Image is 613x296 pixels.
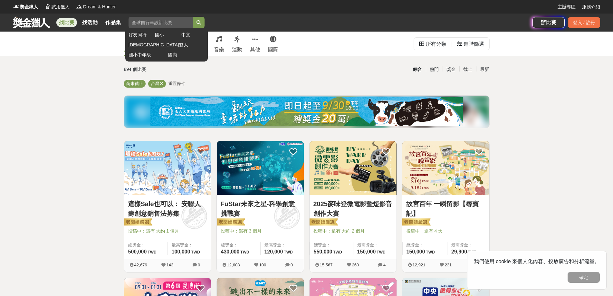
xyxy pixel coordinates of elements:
img: Cover Image [310,141,397,195]
span: TWD [426,250,435,254]
img: 老闆娘嚴選 [123,218,152,227]
span: 12,921 [413,263,426,267]
div: 獎金 [443,64,459,75]
span: 0 [198,263,200,267]
span: 100 [259,263,266,267]
img: Cover Image [402,141,489,195]
span: 投稿中：還有 大約 2 個月 [313,228,393,234]
span: 120,000 [264,249,283,254]
span: 0 [291,263,293,267]
div: 國際 [268,46,278,53]
img: ea6d37ea-8c75-4c97-b408-685919e50f13.jpg [150,97,463,126]
a: 故宮百年 一瞬留影【尋寶記】 [406,199,485,218]
a: 音樂 [214,32,224,56]
span: 143 [167,263,174,267]
span: 42,676 [134,263,147,267]
span: 總獎金： [407,242,443,248]
a: 國內 [168,52,205,58]
span: 最高獎金： [264,242,300,248]
span: 15,567 [320,263,333,267]
span: 我們使用 cookie 來個人化內容、投放廣告和分析流量。 [474,259,600,264]
a: Logo獎金獵人 [13,4,38,10]
a: 國際 [268,32,278,56]
span: TWD [284,250,292,254]
a: 辦比賽 [532,17,565,28]
span: TWD [468,250,477,254]
span: TWD [240,250,249,254]
span: 550,000 [314,249,332,254]
img: Logo [76,3,82,10]
a: 作品集 [103,18,123,27]
a: 2025麥味登微電影暨短影音創作大賽 [313,199,393,218]
a: 國小中年級 [129,52,165,58]
span: 重置條件 [168,81,185,86]
img: 老闆娘嚴選 [308,218,338,227]
a: [DEMOGRAPHIC_DATA]雙人 [129,42,205,48]
img: Cover Image [217,141,304,195]
span: 4 [383,263,386,267]
a: 國小 [155,32,178,38]
span: 試用獵人 [52,4,70,10]
img: 老闆娘嚴選 [216,218,245,227]
a: 全部 [124,32,134,56]
span: 最高獎金： [172,242,207,248]
span: TWD [333,250,342,254]
a: 主辦專區 [558,4,576,10]
img: Cover Image [124,141,211,195]
div: 登入 / 註冊 [568,17,600,28]
a: 好友同行 [129,32,152,38]
a: 找活動 [80,18,100,27]
span: 總獎金： [128,242,164,248]
span: 12,608 [227,263,240,267]
div: 綜合 [409,64,426,75]
span: 430,000 [221,249,240,254]
a: FuStar未來之星-科學創意挑戰賽 [221,199,300,218]
span: TWD [377,250,385,254]
div: 894 個比賽 [124,64,245,75]
div: 運動 [232,46,242,53]
span: 投稿中：還有 大約 1 個月 [128,228,207,234]
div: 截止 [459,64,476,75]
div: 熱門 [426,64,443,75]
span: 尚未截止 [126,81,143,86]
span: 獎金獵人 [20,4,38,10]
span: 29,900 [451,249,467,254]
a: 其他 [250,32,260,56]
span: 150,000 [407,249,425,254]
span: 最高獎金： [451,242,485,248]
a: 中文 [181,32,205,38]
a: 找比賽 [56,18,77,27]
span: 最高獎金： [357,242,393,248]
span: 260 [352,263,359,267]
input: 全球自行車設計比賽 [129,17,193,28]
a: Logo試用獵人 [44,4,70,10]
img: 老闆娘嚴選 [401,218,431,227]
span: 投稿中：還有 3 個月 [221,228,300,234]
div: 其他 [250,46,260,53]
span: 100,000 [172,249,190,254]
span: TWD [191,250,200,254]
span: 台灣 [151,81,159,86]
a: 這樣Sale也可以： 安聯人壽創意銷售法募集 [128,199,207,218]
span: 總獎金： [221,242,256,248]
div: 進階篩選 [464,38,484,51]
a: LogoDream & Hunter [76,4,116,10]
a: 服務介紹 [582,4,600,10]
button: 確定 [568,272,600,283]
span: Dream & Hunter [83,4,116,10]
img: Logo [44,3,51,10]
div: 最新 [476,64,493,75]
span: 投稿中：還有 4 天 [406,228,485,234]
span: 231 [445,263,452,267]
div: 所有分類 [426,38,446,51]
div: 全部 [124,46,134,53]
a: 運動 [232,32,242,56]
span: TWD [148,250,156,254]
img: Logo [13,3,19,10]
div: 音樂 [214,46,224,53]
